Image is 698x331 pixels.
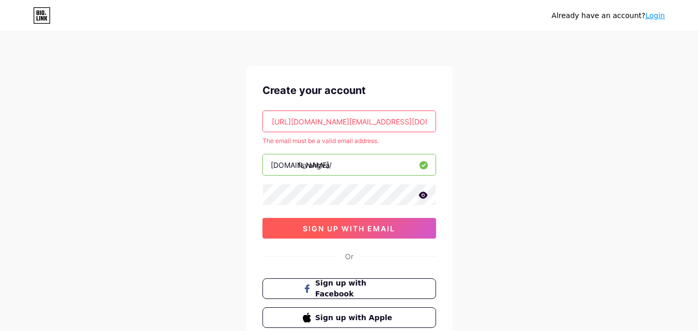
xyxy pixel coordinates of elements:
[315,312,395,323] span: Sign up with Apple
[262,278,436,299] button: Sign up with Facebook
[552,10,665,21] div: Already have an account?
[303,224,395,233] span: sign up with email
[271,160,332,170] div: [DOMAIN_NAME]/
[315,278,395,300] span: Sign up with Facebook
[262,136,436,146] div: The email must be a valid email address.
[262,307,436,328] button: Sign up with Apple
[263,154,436,175] input: username
[262,218,436,239] button: sign up with email
[263,111,436,132] input: Email
[645,11,665,20] a: Login
[345,251,353,262] div: Or
[262,83,436,98] div: Create your account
